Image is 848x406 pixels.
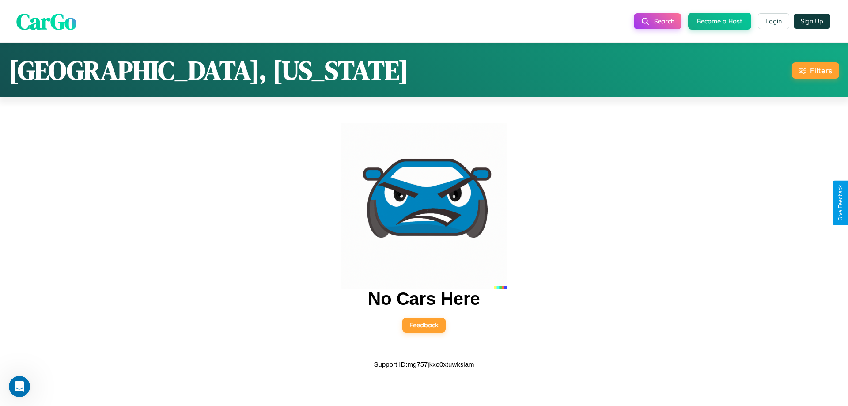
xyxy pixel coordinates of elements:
h1: [GEOGRAPHIC_DATA], [US_STATE] [9,52,409,88]
button: Become a Host [688,13,751,30]
button: Filters [792,62,839,79]
button: Feedback [402,318,446,333]
span: CarGo [16,6,76,36]
img: car [341,123,507,289]
button: Search [634,13,681,29]
button: Sign Up [794,14,830,29]
p: Support ID: mg757jkxo0xtuwkslam [374,358,474,370]
div: Give Feedback [837,185,844,221]
div: Filters [810,66,832,75]
button: Login [758,13,789,29]
span: Search [654,17,674,25]
h2: No Cars Here [368,289,480,309]
iframe: Intercom live chat [9,376,30,397]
